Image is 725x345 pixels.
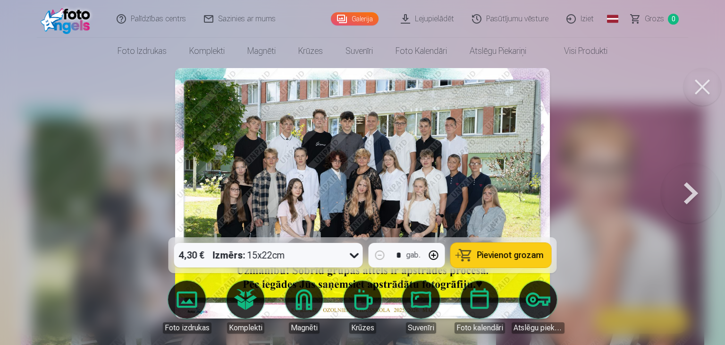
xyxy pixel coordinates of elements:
[213,243,285,267] div: 15x22cm
[331,12,379,26] a: Galerija
[174,243,209,267] div: 4,30 €
[289,322,320,334] div: Magnēti
[213,249,245,262] strong: Izmērs :
[219,281,272,334] a: Komplekti
[106,38,178,64] a: Foto izdrukas
[668,14,679,25] span: 0
[384,38,458,64] a: Foto kalendāri
[395,281,447,334] a: Suvenīri
[512,322,565,334] div: Atslēgu piekariņi
[512,281,565,334] a: Atslēgu piekariņi
[455,322,505,334] div: Foto kalendāri
[451,243,551,267] button: Pievienot grozam
[406,322,436,334] div: Suvenīri
[227,322,264,334] div: Komplekti
[178,38,236,64] a: Komplekti
[236,38,287,64] a: Magnēti
[336,281,389,334] a: Krūzes
[160,281,213,334] a: Foto izdrukas
[41,4,95,34] img: /fa1
[334,38,384,64] a: Suvenīri
[349,322,376,334] div: Krūzes
[287,38,334,64] a: Krūzes
[163,322,211,334] div: Foto izdrukas
[278,281,330,334] a: Magnēti
[538,38,619,64] a: Visi produkti
[645,13,664,25] span: Grozs
[477,251,544,259] span: Pievienot grozam
[406,250,421,261] div: gab.
[453,281,506,334] a: Foto kalendāri
[458,38,538,64] a: Atslēgu piekariņi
